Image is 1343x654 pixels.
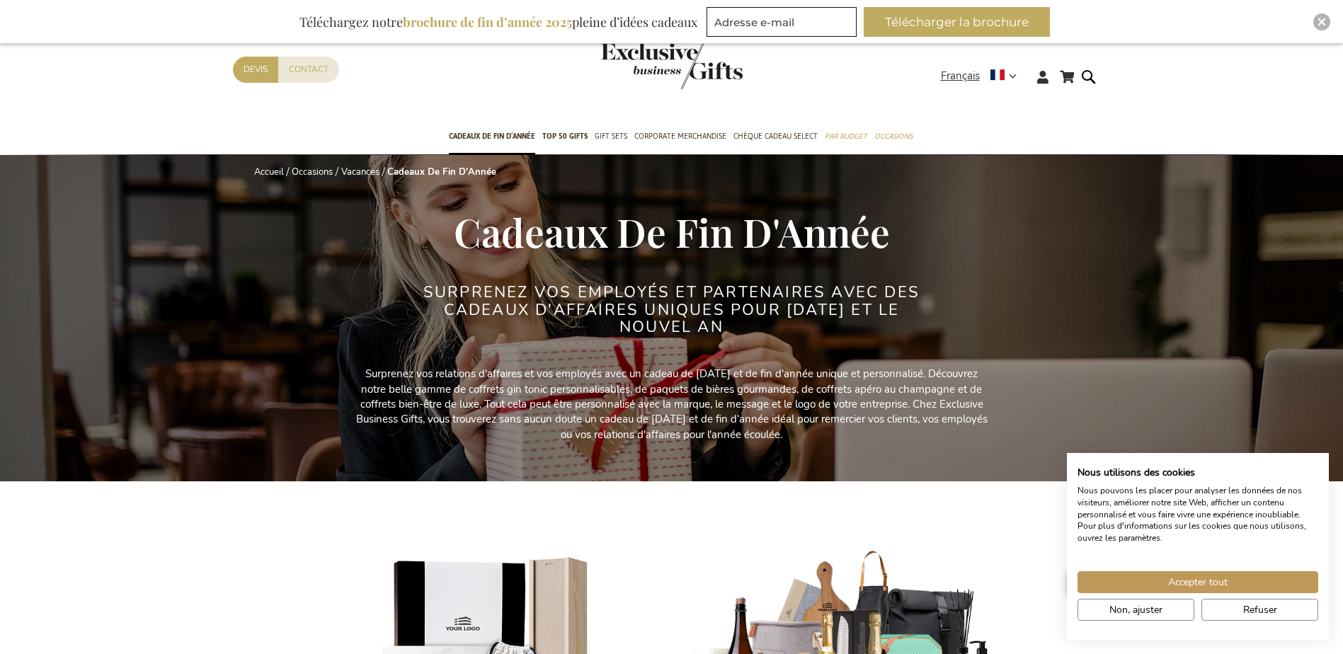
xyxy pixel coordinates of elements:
[601,42,743,89] img: Exclusive Business gifts logo
[1243,602,1277,617] span: Refuser
[1168,575,1228,590] span: Accepter tout
[1078,571,1318,593] button: Accepter tous les cookies
[941,68,980,84] span: Français
[353,367,990,442] p: Surprenez vos relations d'affaires et vos employés avec un cadeau de [DATE] et de fin d'année uni...
[454,205,890,258] span: Cadeaux De Fin D'Année
[874,129,913,144] span: Occasions
[1078,599,1194,621] button: Ajustez les préférences de cookie
[733,129,818,144] span: Chèque Cadeau Select
[1318,18,1326,26] img: Close
[634,129,726,144] span: Corporate Merchandise
[233,57,278,83] a: Devis
[387,166,496,178] strong: Cadeaux De Fin D'Année
[941,68,1026,84] div: Français
[595,129,627,144] span: Gift Sets
[707,7,857,37] input: Adresse e-mail
[601,42,672,89] a: store logo
[406,284,937,335] h2: Surprenez VOS EMPLOYÉS ET PARTENAIRES avec des cadeaux d'affaires UNIQUES POUR [DATE] ET LE NOUVE...
[542,129,588,144] span: TOP 50 Gifts
[278,57,339,83] a: Contact
[1313,13,1330,30] div: Close
[449,129,535,144] span: Cadeaux de fin d’année
[341,166,379,178] a: Vacances
[293,7,704,37] div: Téléchargez notre pleine d’idées cadeaux
[292,166,333,178] a: Occasions
[254,166,284,178] a: Accueil
[1201,599,1318,621] button: Refuser tous les cookies
[1109,602,1162,617] span: Non, ajuster
[1078,466,1318,479] h2: Nous utilisons des cookies
[707,7,861,41] form: marketing offers and promotions
[825,129,867,144] span: Par budget
[403,13,572,30] b: brochure de fin d’année 2025
[864,7,1050,37] button: Télécharger la brochure
[1078,485,1318,544] p: Nous pouvons les placer pour analyser les données de nos visiteurs, améliorer notre site Web, aff...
